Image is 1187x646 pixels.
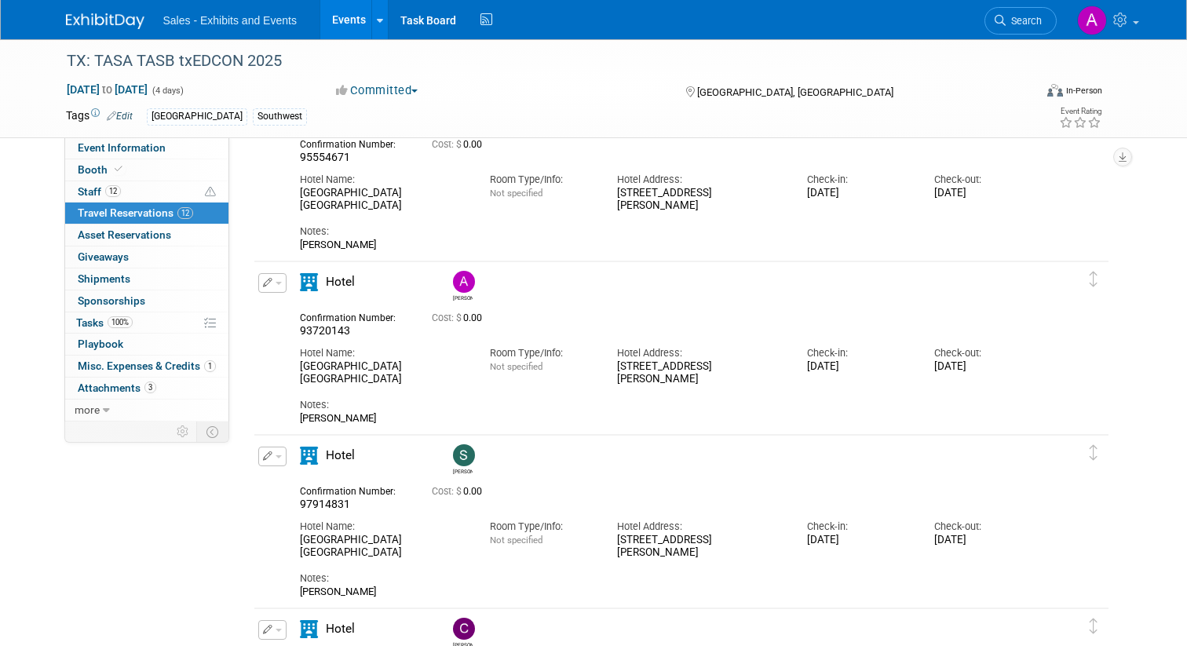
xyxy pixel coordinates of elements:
div: In-Person [1065,85,1102,97]
span: Shipments [78,272,130,285]
div: Albert Martinez [453,293,473,301]
div: Event Format [949,82,1102,105]
span: Sponsorships [78,294,145,307]
div: [PERSON_NAME] [300,412,1038,425]
span: Giveaways [78,250,129,263]
button: Committed [331,82,424,99]
span: Cost: $ [432,139,463,150]
span: Attachments [78,381,156,394]
a: more [65,400,228,421]
span: Staff [78,185,121,198]
span: Not specified [490,361,542,372]
div: Room Type/Info: [490,173,593,187]
i: Click and drag to move item [1090,272,1098,287]
div: [PERSON_NAME] [300,239,1038,251]
div: [STREET_ADDRESS][PERSON_NAME] [617,534,783,560]
div: Check-out: [934,173,1038,187]
div: TX: TASA TASB txEDCON 2025 [61,47,1014,75]
i: Hotel [300,273,318,291]
span: 95554671 [300,151,350,163]
span: (4 days) [151,86,184,96]
i: Click and drag to move item [1090,445,1098,461]
div: [GEOGRAPHIC_DATA] [GEOGRAPHIC_DATA] [300,187,466,214]
div: Notes: [300,224,1038,239]
img: Shawn Popovich [453,444,475,466]
td: Personalize Event Tab Strip [170,422,197,442]
span: 1 [204,360,216,372]
div: Notes: [300,398,1038,412]
a: Sponsorships [65,290,228,312]
a: Search [984,7,1057,35]
div: Check-in: [807,346,911,360]
span: 12 [105,185,121,197]
div: [DATE] [934,534,1038,547]
a: Shipments [65,268,228,290]
span: Asset Reservations [78,228,171,241]
div: Shawn Popovich [449,444,477,475]
a: Misc. Expenses & Credits1 [65,356,228,377]
span: 100% [108,316,133,328]
span: Hotel [326,622,355,636]
span: 12 [177,207,193,219]
i: Hotel [300,447,318,465]
span: Cost: $ [432,312,463,323]
a: Giveaways [65,246,228,268]
div: Shawn Popovich [453,466,473,475]
div: [STREET_ADDRESS][PERSON_NAME] [617,360,783,387]
div: Hotel Name: [300,520,466,534]
span: Booth [78,163,126,176]
div: Hotel Name: [300,173,466,187]
span: to [100,83,115,96]
span: [GEOGRAPHIC_DATA], [GEOGRAPHIC_DATA] [697,86,893,98]
span: Not specified [490,188,542,199]
a: Asset Reservations [65,224,228,246]
div: Check-in: [807,520,911,534]
div: Hotel Name: [300,346,466,360]
a: Booth [65,159,228,181]
div: Confirmation Number: [300,134,408,151]
span: Tasks [76,316,133,329]
div: Southwest [253,108,307,125]
div: Room Type/Info: [490,346,593,360]
span: Not specified [490,535,542,546]
div: [DATE] [807,360,911,374]
div: Albert Martinez [449,271,477,301]
img: Ale Gonzalez [1077,5,1107,35]
a: Travel Reservations12 [65,203,228,224]
div: [DATE] [934,187,1038,200]
div: [DATE] [807,187,911,200]
a: Edit [107,111,133,122]
span: Event Information [78,141,166,154]
div: Hotel Address: [617,173,783,187]
a: Attachments3 [65,378,228,399]
span: Travel Reservations [78,206,193,219]
span: Playbook [78,338,123,350]
span: 93720143 [300,324,350,337]
span: Search [1006,15,1042,27]
td: Toggle Event Tabs [196,422,228,442]
span: [DATE] [DATE] [66,82,148,97]
span: 0.00 [432,312,488,323]
div: [STREET_ADDRESS][PERSON_NAME] [617,187,783,214]
span: more [75,403,100,416]
img: Albert Martinez [453,271,475,293]
a: Playbook [65,334,228,355]
span: 97914831 [300,498,350,510]
div: [GEOGRAPHIC_DATA] [GEOGRAPHIC_DATA] [300,534,466,560]
div: [DATE] [807,534,911,547]
div: [PERSON_NAME] [300,586,1038,598]
span: Sales - Exhibits and Events [163,14,297,27]
div: Event Rating [1059,108,1101,115]
div: Room Type/Info: [490,520,593,534]
div: Check-in: [807,173,911,187]
i: Click and drag to move item [1090,619,1098,634]
div: Check-out: [934,520,1038,534]
div: Notes: [300,571,1038,586]
img: Format-Inperson.png [1047,84,1063,97]
a: Staff12 [65,181,228,203]
td: Tags [66,108,133,126]
div: Hotel Address: [617,346,783,360]
div: Confirmation Number: [300,308,408,324]
div: Hotel Address: [617,520,783,534]
img: ExhibitDay [66,13,144,29]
